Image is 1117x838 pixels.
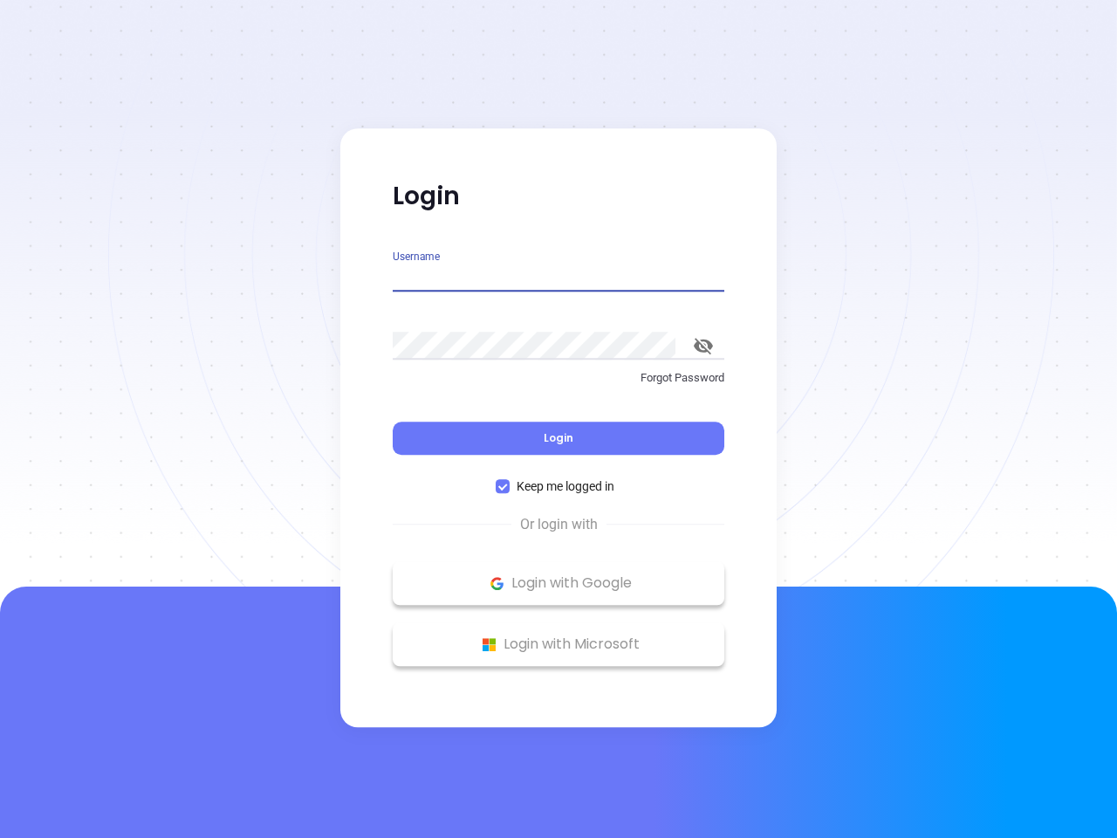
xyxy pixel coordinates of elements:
[393,422,724,455] button: Login
[486,573,508,594] img: Google Logo
[682,325,724,367] button: toggle password visibility
[544,430,573,445] span: Login
[393,622,724,666] button: Microsoft Logo Login with Microsoft
[393,251,440,262] label: Username
[393,369,724,387] p: Forgot Password
[478,634,500,656] img: Microsoft Logo
[401,570,716,596] p: Login with Google
[510,477,621,496] span: Keep me logged in
[511,514,606,535] span: Or login with
[393,181,724,212] p: Login
[393,561,724,605] button: Google Logo Login with Google
[401,631,716,657] p: Login with Microsoft
[393,369,724,401] a: Forgot Password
